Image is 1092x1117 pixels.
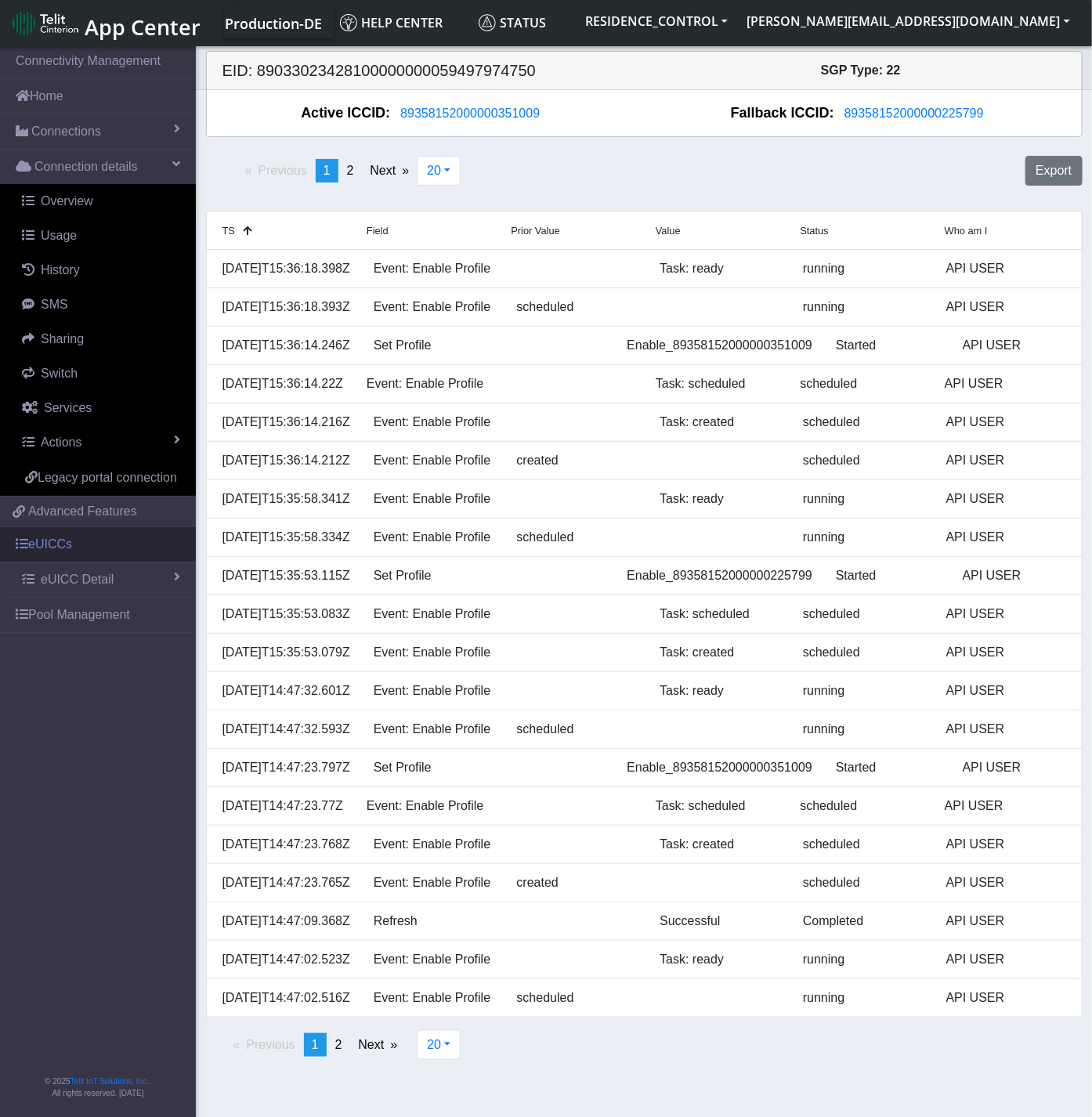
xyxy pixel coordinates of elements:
[355,374,500,393] div: Event: Enable Profile
[362,989,505,1007] div: Event: Enable Profile
[211,912,362,931] div: [DATE]T14:47:09.368Z
[791,298,935,316] div: running
[834,103,994,124] button: 89358152000000225799
[225,14,322,33] span: Production-DE
[935,643,1078,662] div: API USER
[801,225,829,237] span: Status
[41,194,93,208] span: Overview
[362,681,505,700] div: Event: Enable Profile
[211,413,362,432] div: [DATE]T15:36:14.216Z
[791,950,935,969] div: running
[258,164,306,177] span: Previous
[648,259,791,278] div: Task: ready
[505,298,649,316] div: scheduled
[479,14,546,31] span: Status
[656,225,681,237] span: Value
[41,332,84,345] span: Sharing
[615,758,824,777] div: Enable_89358152000000351009
[933,797,1078,815] div: API USER
[791,259,935,278] div: running
[362,336,489,355] div: Set Profile
[935,912,1078,931] div: API USER
[362,758,489,777] div: Set Profile
[211,643,362,662] div: [DATE]T15:35:53.079Z
[194,1033,407,1057] ul: Pagination
[324,164,331,177] span: 1
[211,797,356,815] div: [DATE]T14:47:23.77Z
[6,425,196,460] a: Actions
[648,912,791,931] div: Successful
[335,1038,342,1051] span: 2
[206,159,418,183] ul: Pagination
[211,259,362,278] div: [DATE]T15:36:18.398Z
[362,835,505,854] div: Event: Enable Profile
[951,566,1078,585] div: API USER
[211,490,362,508] div: [DATE]T15:35:58.341Z
[13,11,78,36] img: logo-telit-cinterion-gw-new.png
[362,413,505,432] div: Event: Enable Profile
[1025,156,1082,186] button: Export
[41,436,81,449] span: Actions
[505,528,649,547] div: scheduled
[791,835,935,854] div: scheduled
[789,374,934,393] div: scheduled
[737,7,1079,35] button: [PERSON_NAME][EMAIL_ADDRESS][DOMAIN_NAME]
[362,528,505,547] div: Event: Enable Profile
[505,873,649,892] div: created
[211,681,362,700] div: [DATE]T14:47:32.601Z
[824,566,951,585] div: Started
[935,950,1078,969] div: API USER
[211,873,362,892] div: [DATE]T14:47:23.765Z
[13,6,198,40] a: App Center
[935,451,1078,470] div: API USER
[6,391,196,425] a: Services
[362,950,505,969] div: Event: Enable Profile
[824,336,951,355] div: Started
[505,451,649,470] div: created
[615,566,824,585] div: Enable_89358152000000225799
[362,605,505,624] div: Event: Enable Profile
[211,950,362,969] div: [DATE]T14:47:02.523Z
[821,63,901,77] span: SGP Type: 22
[362,490,505,508] div: Event: Enable Profile
[644,797,789,815] div: Task: scheduled
[731,103,834,124] span: Fallback ICCID:
[791,720,935,739] div: running
[362,873,505,892] div: Event: Enable Profile
[41,570,114,589] span: eUICC Detail
[648,413,791,432] div: Task: created
[648,681,791,700] div: Task: ready
[246,1038,295,1051] span: Previous
[417,1030,461,1060] button: 20
[350,1033,405,1057] a: Next page
[334,7,472,38] a: Help center
[362,451,505,470] div: Event: Enable Profile
[41,229,77,242] span: Usage
[791,643,935,662] div: scheduled
[28,502,137,521] span: Advanced Features
[6,562,196,597] a: eUICC Detail
[340,14,357,31] img: knowledge.svg
[479,14,496,31] img: status.svg
[951,758,1078,777] div: API USER
[935,259,1078,278] div: API USER
[211,605,362,624] div: [DATE]T15:35:53.083Z
[791,451,935,470] div: scheduled
[340,14,443,31] span: Help center
[224,7,321,38] a: Your current platform instance
[211,528,362,547] div: [DATE]T15:35:58.334Z
[945,225,988,237] span: Who am I
[505,989,649,1007] div: scheduled
[648,490,791,508] div: Task: ready
[791,605,935,624] div: scheduled
[34,157,138,176] span: Connection details
[211,451,362,470] div: [DATE]T15:36:14.212Z
[6,356,196,391] a: Switch
[648,950,791,969] div: Task: ready
[362,298,505,316] div: Event: Enable Profile
[576,7,737,35] button: RESIDENCE_CONTROL
[648,605,791,624] div: Task: scheduled
[6,253,196,287] a: History
[824,758,951,777] div: Started
[935,490,1078,508] div: API USER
